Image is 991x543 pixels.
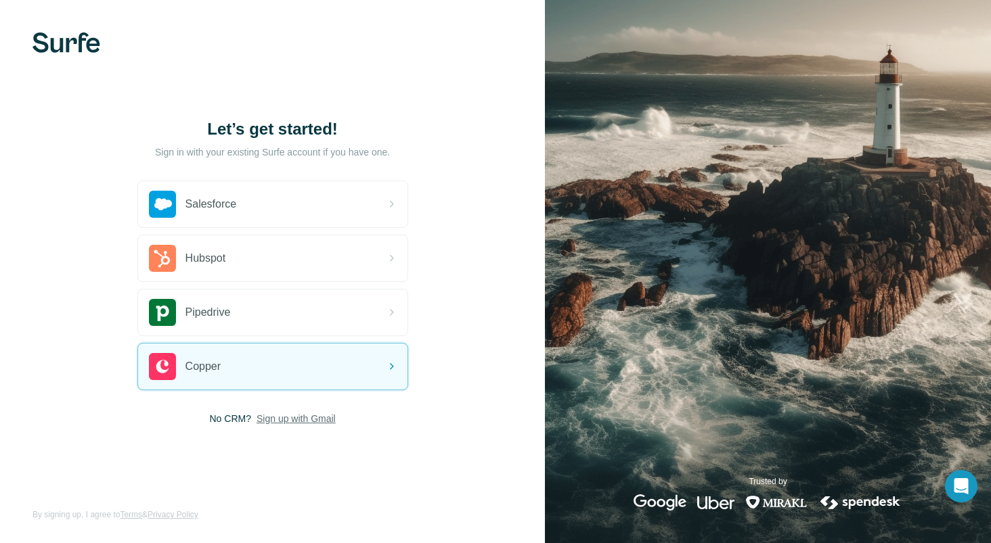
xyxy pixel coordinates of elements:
[185,196,237,212] span: Salesforce
[945,470,977,502] div: Open Intercom Messenger
[148,510,198,519] a: Privacy Policy
[749,475,787,488] p: Trusted by
[149,353,176,380] img: copper's logo
[185,304,231,321] span: Pipedrive
[149,299,176,326] img: pipedrive's logo
[257,412,336,425] button: Sign up with Gmail
[210,412,251,425] span: No CRM?
[155,145,390,159] p: Sign in with your existing Surfe account if you have one.
[185,250,226,266] span: Hubspot
[137,118,408,140] h1: Let’s get started!
[745,494,808,511] img: mirakl's logo
[818,494,902,511] img: spendesk's logo
[149,191,176,218] img: salesforce's logo
[120,510,142,519] a: Terms
[697,494,734,511] img: uber's logo
[32,32,100,53] img: Surfe's logo
[32,509,198,521] span: By signing up, I agree to &
[149,245,176,272] img: hubspot's logo
[185,358,221,375] span: Copper
[634,494,686,511] img: google's logo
